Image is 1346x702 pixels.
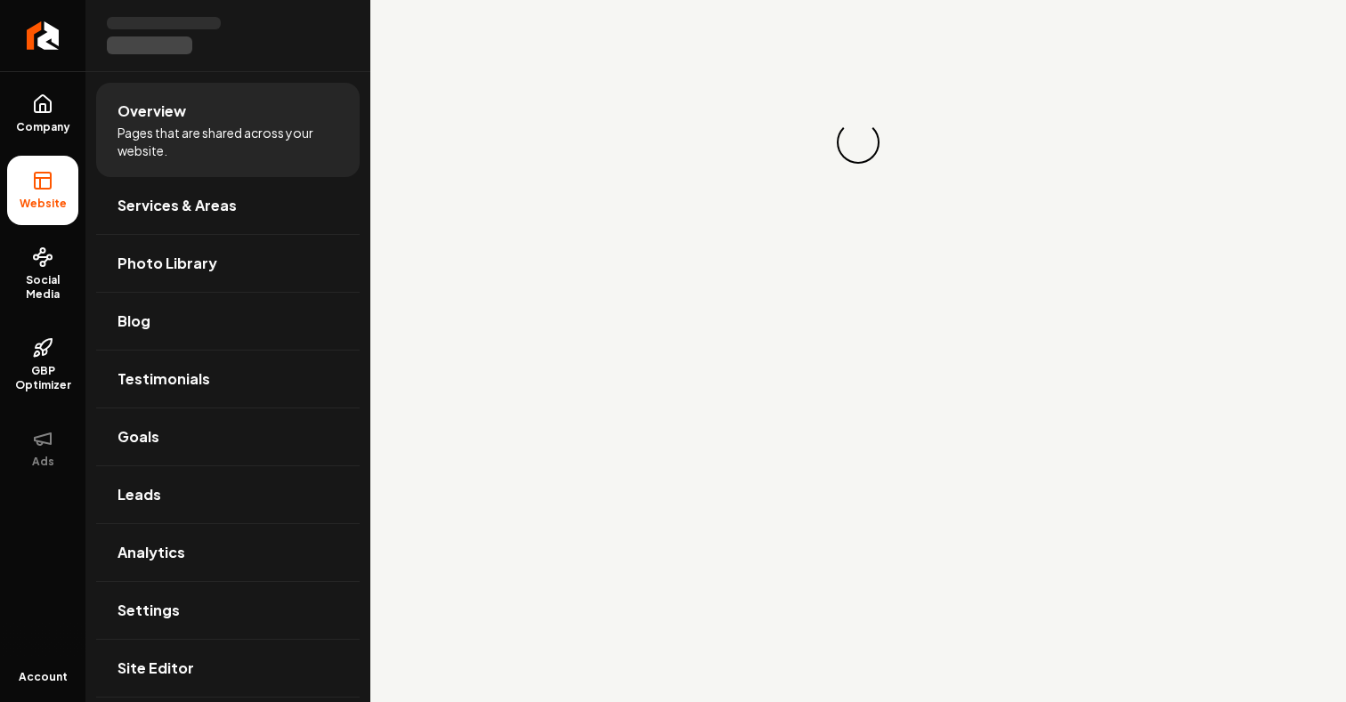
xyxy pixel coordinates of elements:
[118,658,194,679] span: Site Editor
[118,101,186,122] span: Overview
[96,408,360,465] a: Goals
[118,311,150,332] span: Blog
[96,466,360,523] a: Leads
[118,484,161,505] span: Leads
[7,232,78,316] a: Social Media
[96,524,360,581] a: Analytics
[118,124,338,159] span: Pages that are shared across your website.
[96,582,360,639] a: Settings
[7,323,78,407] a: GBP Optimizer
[7,273,78,302] span: Social Media
[118,600,180,621] span: Settings
[7,79,78,149] a: Company
[96,293,360,350] a: Blog
[118,253,217,274] span: Photo Library
[118,368,210,390] span: Testimonials
[7,414,78,483] button: Ads
[118,195,237,216] span: Services & Areas
[19,670,68,684] span: Account
[118,542,185,563] span: Analytics
[96,351,360,407] a: Testimonials
[7,364,78,392] span: GBP Optimizer
[25,455,61,469] span: Ads
[118,426,159,448] span: Goals
[12,197,74,211] span: Website
[96,177,360,234] a: Services & Areas
[96,235,360,292] a: Photo Library
[96,640,360,697] a: Site Editor
[835,119,882,166] div: Loading
[9,120,77,134] span: Company
[27,21,60,50] img: Rebolt Logo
